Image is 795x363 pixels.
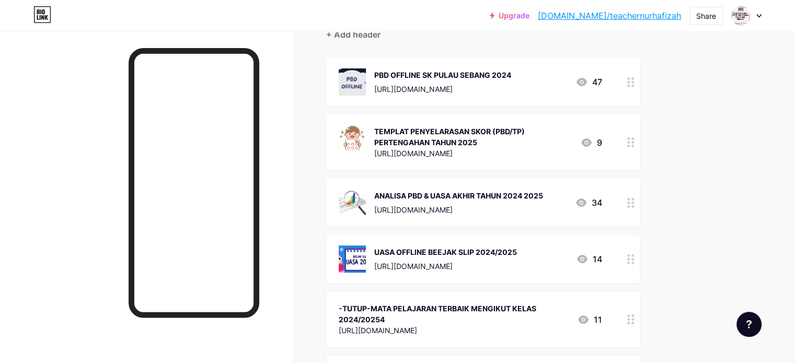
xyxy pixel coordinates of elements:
a: Upgrade [490,11,529,20]
div: [URL][DOMAIN_NAME] [374,148,572,159]
div: 47 [575,76,602,88]
div: 11 [577,313,602,326]
div: UASA OFFLINE BEEJAK SLIP 2024/2025 [374,247,517,257]
div: [URL][DOMAIN_NAME] [374,84,511,95]
div: + Add header [326,28,381,41]
a: [DOMAIN_NAME]/teachernurhafizah [538,9,681,22]
img: nur fiza [731,6,751,26]
div: ANALISA PBD & UASA AKHIR TAHUN 2024 2025 [374,190,543,201]
img: PBD OFFLINE SK PULAU SEBANG 2024 [339,68,366,96]
div: 14 [576,253,602,265]
img: UASA OFFLINE BEEJAK SLIP 2024/2025 [339,245,366,273]
div: Share [696,10,716,21]
div: [URL][DOMAIN_NAME] [374,204,543,215]
img: ANALISA PBD & UASA AKHIR TAHUN 2024 2025 [339,189,366,216]
div: -TUTUP-MATA PELAJARAN TERBAIK MENGIKUT KELAS 2024/20254 [339,303,569,325]
div: TEMPLAT PENYELARASAN SKOR (PBD/TP) PERTENGAHAN TAHUN 2025 [374,126,572,148]
div: 9 [580,136,602,149]
div: PBD OFFLINE SK PULAU SEBANG 2024 [374,69,511,80]
div: [URL][DOMAIN_NAME] [374,261,517,272]
div: 34 [575,196,602,209]
img: TEMPLAT PENYELARASAN SKOR (PBD/TP) PERTENGAHAN TAHUN 2025 [339,125,366,152]
div: [URL][DOMAIN_NAME] [339,325,569,336]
